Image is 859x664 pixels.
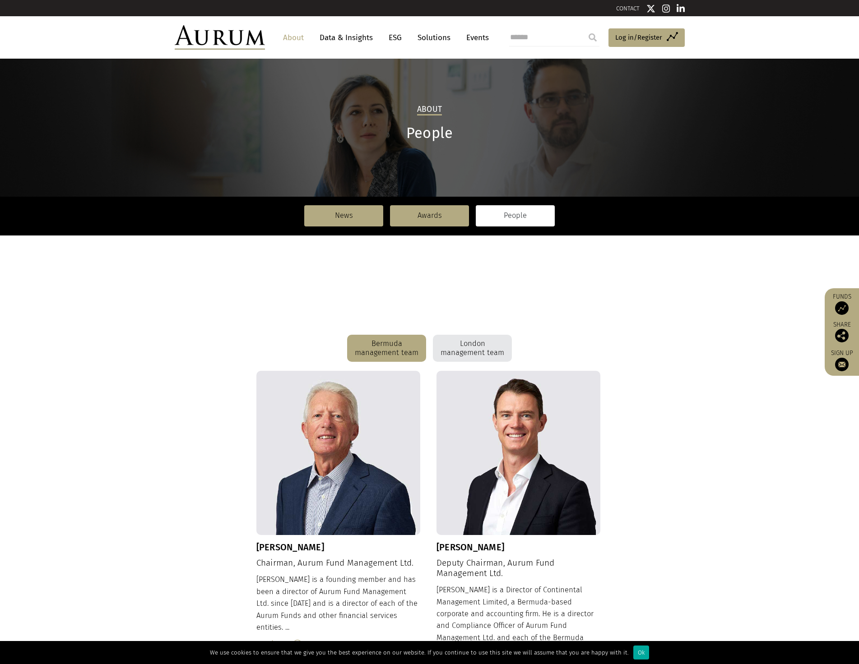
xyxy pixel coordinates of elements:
[835,301,849,315] img: Access Funds
[433,335,512,362] div: London management team
[175,25,265,50] img: Aurum
[476,205,555,226] a: People
[390,205,469,226] a: Awards
[646,4,655,13] img: Twitter icon
[175,124,685,142] h1: People
[304,205,383,226] a: News
[633,646,649,659] div: Ok
[293,640,302,649] img: Read More
[462,29,489,46] a: Events
[413,29,455,46] a: Solutions
[835,329,849,342] img: Share this post
[347,335,426,362] div: Bermuda management team
[615,32,662,43] span: Log in/Register
[608,28,685,47] a: Log in/Register
[384,29,406,46] a: ESG
[417,105,442,115] h2: About
[662,4,670,13] img: Instagram icon
[436,542,601,553] h3: [PERSON_NAME]
[677,4,685,13] img: Linkedin icon
[436,558,601,579] h4: Deputy Chairman, Aurum Fund Management Ltd.
[256,638,421,650] div: Read more
[835,358,849,371] img: Sign up to our newsletter
[256,574,421,650] div: [PERSON_NAME] is a founding member and has been a director of Aurum Fund Management Ltd. since [D...
[829,349,854,371] a: Sign up
[279,29,308,46] a: About
[315,29,377,46] a: Data & Insights
[256,542,421,553] h3: [PERSON_NAME]
[829,322,854,342] div: Share
[829,293,854,315] a: Funds
[584,28,602,46] input: Submit
[616,5,640,12] a: CONTACT
[256,558,421,568] h4: Chairman, Aurum Fund Management Ltd.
